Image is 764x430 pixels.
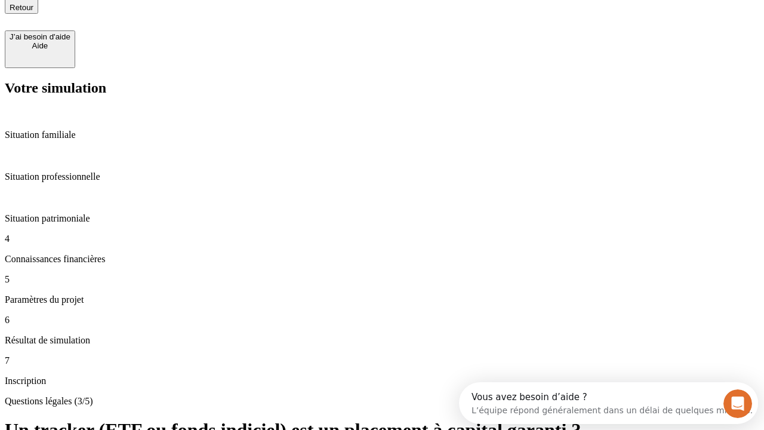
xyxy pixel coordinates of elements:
p: Situation professionnelle [5,171,759,182]
h2: Votre simulation [5,80,759,96]
p: Connaissances financières [5,254,759,265]
p: 5 [5,274,759,285]
iframe: Intercom live chat discovery launcher [459,382,758,424]
p: Résultat de simulation [5,335,759,346]
div: Vous avez besoin d’aide ? [13,10,294,20]
span: Retour [10,3,33,12]
p: 4 [5,234,759,244]
p: 6 [5,315,759,325]
p: Questions légales (3/5) [5,396,759,407]
iframe: Intercom live chat [723,389,752,418]
div: Aide [10,41,70,50]
p: 7 [5,355,759,366]
button: J’ai besoin d'aideAide [5,30,75,68]
p: Situation patrimoniale [5,213,759,224]
div: L’équipe répond généralement dans un délai de quelques minutes. [13,20,294,32]
div: Ouvrir le Messenger Intercom [5,5,329,38]
p: Inscription [5,376,759,386]
p: Situation familiale [5,130,759,140]
div: J’ai besoin d'aide [10,32,70,41]
p: Paramètres du projet [5,294,759,305]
